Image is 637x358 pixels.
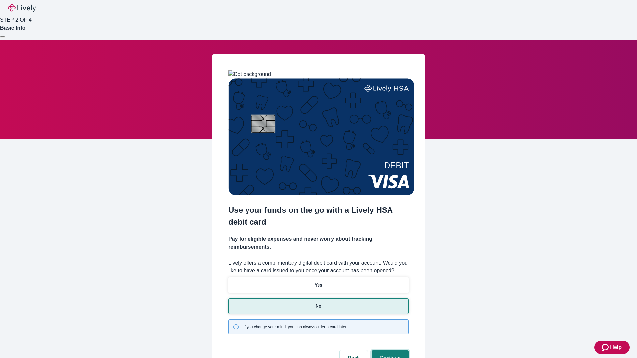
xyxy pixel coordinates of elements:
img: Lively [8,4,36,12]
button: Zendesk support iconHelp [594,341,630,354]
p: No [316,303,322,310]
span: If you change your mind, you can always order a card later. [243,324,347,330]
button: No [228,298,409,314]
p: Yes [315,282,322,289]
h2: Use your funds on the go with a Lively HSA debit card [228,204,409,228]
h4: Pay for eligible expenses and never worry about tracking reimbursements. [228,235,409,251]
label: Lively offers a complimentary digital debit card with your account. Would you like to have a card... [228,259,409,275]
button: Yes [228,277,409,293]
img: Dot background [228,70,271,78]
img: Debit card [228,78,414,195]
span: Help [610,343,622,351]
svg: Zendesk support icon [602,343,610,351]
